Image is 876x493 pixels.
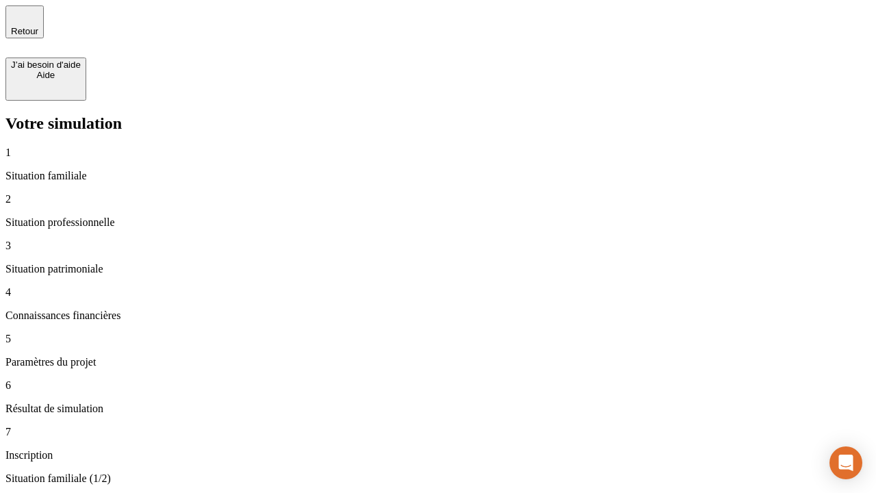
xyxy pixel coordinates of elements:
[11,70,81,80] div: Aide
[5,333,871,345] p: 5
[5,472,871,485] p: Situation familiale (1/2)
[11,26,38,36] span: Retour
[11,60,81,70] div: J’ai besoin d'aide
[5,309,871,322] p: Connaissances financières
[5,379,871,392] p: 6
[5,356,871,368] p: Paramètres du projet
[829,446,862,479] div: Open Intercom Messenger
[5,216,871,229] p: Situation professionnelle
[5,449,871,462] p: Inscription
[5,114,871,133] h2: Votre simulation
[5,426,871,438] p: 7
[5,147,871,159] p: 1
[5,5,44,38] button: Retour
[5,170,871,182] p: Situation familiale
[5,240,871,252] p: 3
[5,263,871,275] p: Situation patrimoniale
[5,403,871,415] p: Résultat de simulation
[5,58,86,101] button: J’ai besoin d'aideAide
[5,286,871,299] p: 4
[5,193,871,205] p: 2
